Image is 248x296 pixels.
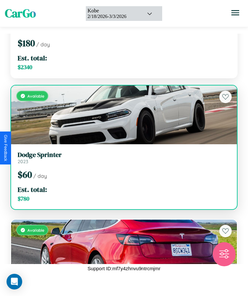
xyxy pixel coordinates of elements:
span: $ 2340 [18,63,32,71]
span: CarGo [5,6,36,21]
span: $ 780 [18,195,29,203]
div: 2 / 18 / 2026 - 3 / 3 / 2026 [87,14,138,19]
span: Available [27,94,44,99]
a: Dodge Sprinter2023 [18,151,230,164]
div: Give Feedback [3,135,8,161]
span: / day [33,173,47,179]
span: $ 60 [18,168,32,181]
span: Available [27,228,44,233]
h3: Dodge Sprinter [18,151,230,159]
span: Est. total: [18,53,47,63]
div: Open Intercom Messenger [7,274,22,289]
span: / day [36,41,50,48]
span: $ 180 [18,37,35,49]
span: 2023 [18,159,28,164]
div: Kobe [87,8,138,14]
p: Support ID: mf7y4zhnvu9ntrcmjmr [87,264,160,273]
span: Est. total: [18,185,47,194]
